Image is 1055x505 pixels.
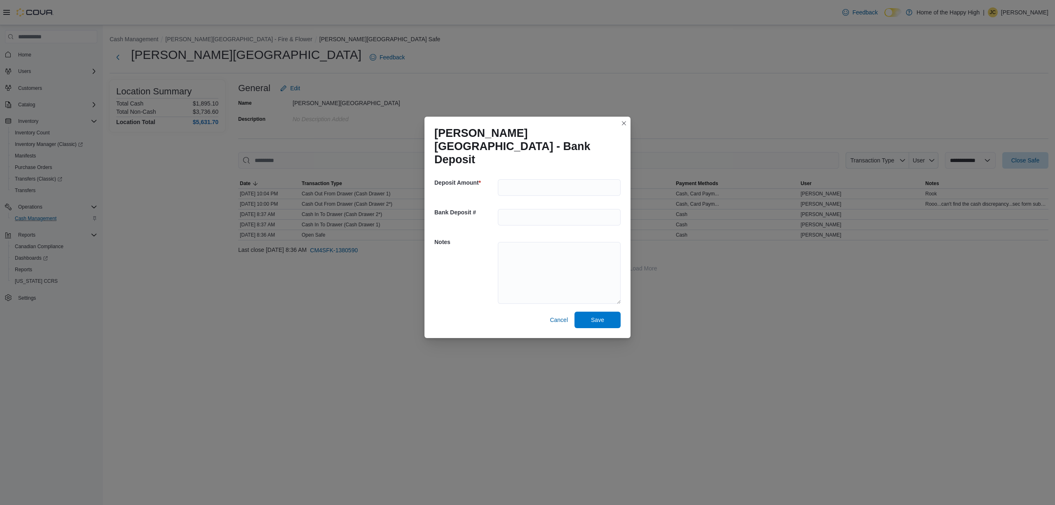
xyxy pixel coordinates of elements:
[434,127,614,166] h1: [PERSON_NAME][GEOGRAPHIC_DATA] - Bank Deposit
[550,316,568,324] span: Cancel
[619,118,629,128] button: Closes this modal window
[546,312,571,328] button: Cancel
[434,204,496,221] h5: Bank Deposit #
[591,316,604,324] span: Save
[434,174,496,191] h5: Deposit Amount
[574,312,621,328] button: Save
[434,234,496,250] h5: Notes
